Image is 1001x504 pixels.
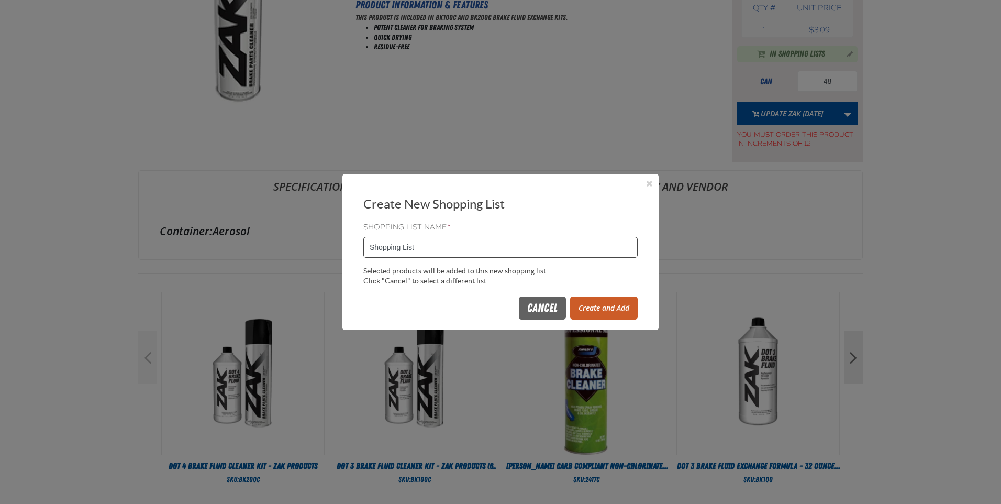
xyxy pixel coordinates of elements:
[519,297,566,320] button: Cancel
[363,197,505,211] span: Create New Shopping List
[643,177,655,190] button: Close the Dialog
[363,223,638,233] label: Shopping List Name
[570,297,638,320] button: Create and Add
[363,237,638,258] input: Shopping List Name
[363,266,638,286] div: Selected products will be added to this new shopping list. Click "Cancel" to select a different l...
